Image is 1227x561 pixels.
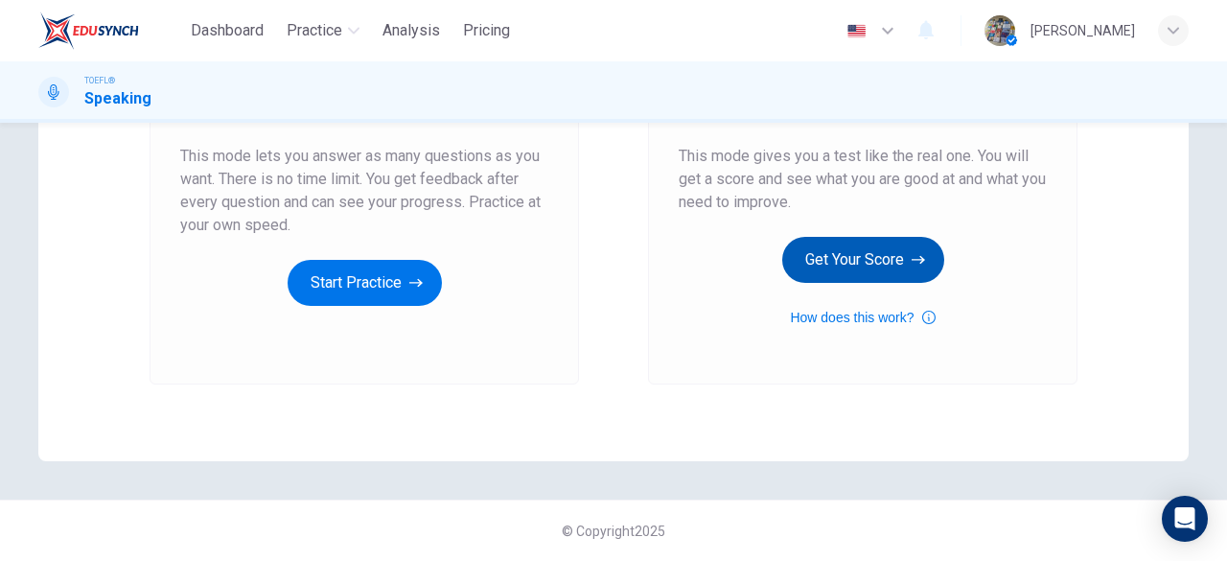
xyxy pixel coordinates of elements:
[1162,496,1208,542] div: Open Intercom Messenger
[562,524,665,539] span: © Copyright 2025
[782,237,944,283] button: Get Your Score
[287,19,342,42] span: Practice
[180,145,548,237] span: This mode lets you answer as many questions as you want. There is no time limit. You get feedback...
[845,24,868,38] img: en
[183,13,271,48] button: Dashboard
[1030,19,1135,42] div: [PERSON_NAME]
[84,74,115,87] span: TOEFL®
[382,19,440,42] span: Analysis
[279,13,367,48] button: Practice
[984,15,1015,46] img: Profile picture
[38,12,139,50] img: EduSynch logo
[84,87,151,110] h1: Speaking
[191,19,264,42] span: Dashboard
[38,12,183,50] a: EduSynch logo
[455,13,518,48] button: Pricing
[463,19,510,42] span: Pricing
[679,145,1047,214] span: This mode gives you a test like the real one. You will get a score and see what you are good at a...
[375,13,448,48] button: Analysis
[790,306,935,329] button: How does this work?
[288,260,442,306] button: Start Practice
